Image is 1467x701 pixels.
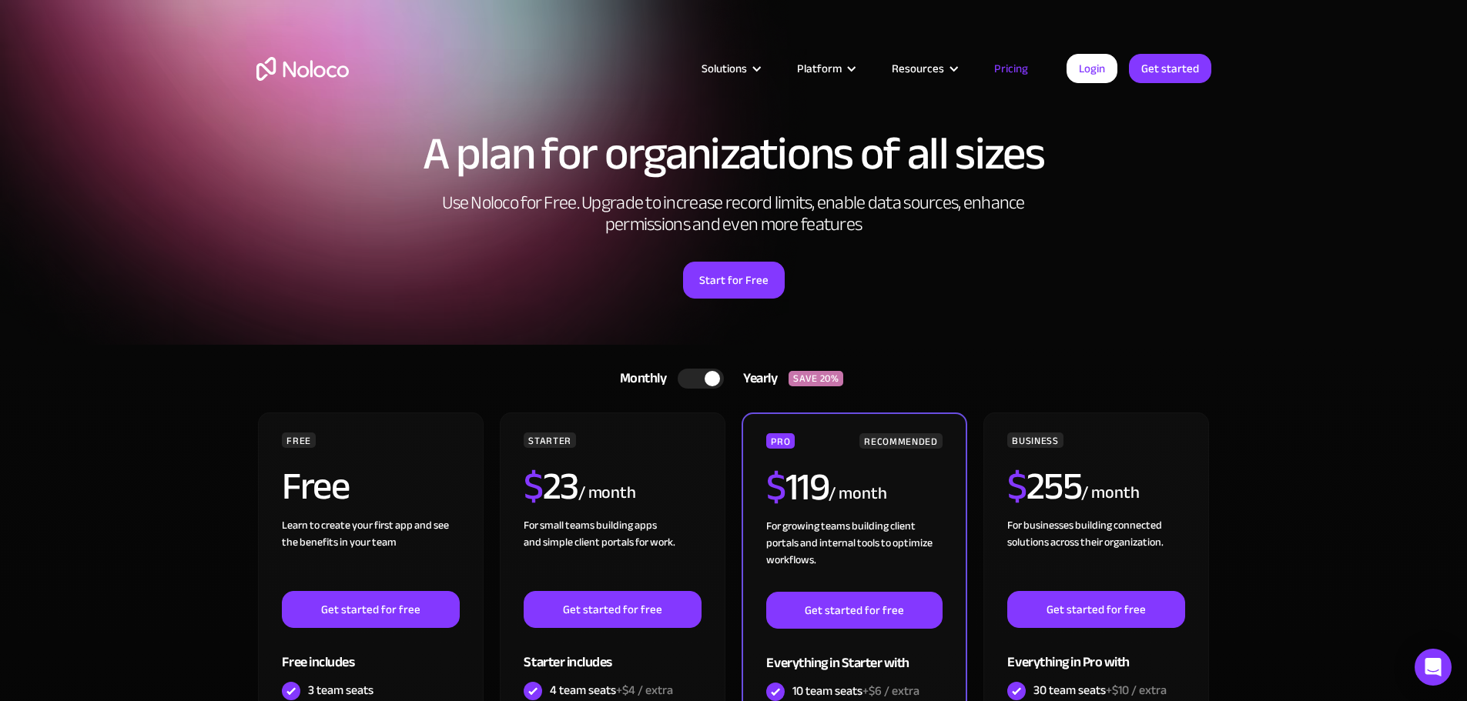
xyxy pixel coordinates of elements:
[578,481,636,506] div: / month
[766,433,795,449] div: PRO
[975,58,1047,78] a: Pricing
[766,451,785,523] span: $
[789,371,843,386] div: SAVE 20%
[1081,481,1139,506] div: / month
[724,367,789,390] div: Yearly
[766,518,942,592] div: For growing teams building client portals and internal tools to optimize workflows.
[1007,591,1184,628] a: Get started for free
[682,58,778,78] div: Solutions
[256,131,1211,177] h1: A plan for organizations of all sizes
[1067,54,1117,83] a: Login
[282,517,459,591] div: Learn to create your first app and see the benefits in your team ‍
[1415,649,1452,686] div: Open Intercom Messenger
[1007,628,1184,678] div: Everything in Pro with
[892,58,944,78] div: Resources
[524,467,578,506] h2: 23
[702,58,747,78] div: Solutions
[282,467,349,506] h2: Free
[792,683,919,699] div: 10 team seats
[426,192,1042,235] h2: Use Noloco for Free. Upgrade to increase record limits, enable data sources, enhance permissions ...
[797,58,842,78] div: Platform
[1129,54,1211,83] a: Get started
[550,682,673,699] div: 4 team seats
[1007,432,1063,448] div: BUSINESS
[601,367,678,390] div: Monthly
[1007,450,1027,522] span: $
[524,432,575,448] div: STARTER
[766,592,942,629] a: Get started for free
[282,591,459,628] a: Get started for free
[1007,467,1081,506] h2: 255
[282,432,316,448] div: FREE
[872,58,975,78] div: Resources
[524,450,543,522] span: $
[524,517,701,591] div: For small teams building apps and simple client portals for work. ‍
[683,262,785,299] a: Start for Free
[282,628,459,678] div: Free includes
[778,58,872,78] div: Platform
[766,629,942,679] div: Everything in Starter with
[524,628,701,678] div: Starter includes
[1007,517,1184,591] div: For businesses building connected solutions across their organization. ‍
[1033,682,1167,699] div: 30 team seats
[524,591,701,628] a: Get started for free
[256,57,349,81] a: home
[766,468,829,506] h2: 119
[829,482,886,506] div: / month
[859,433,942,449] div: RECOMMENDED
[308,682,373,699] div: 3 team seats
